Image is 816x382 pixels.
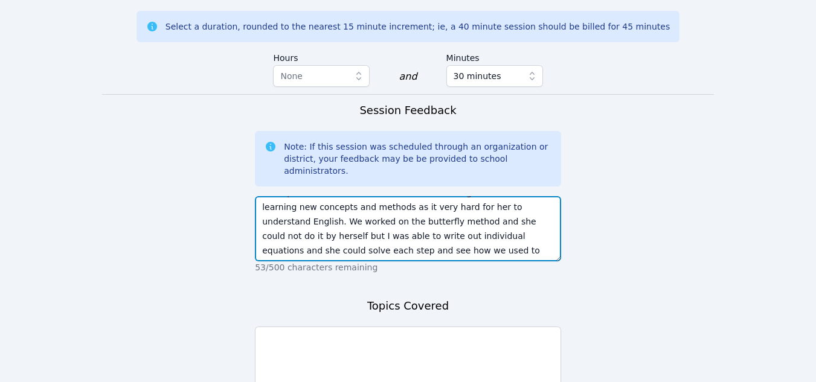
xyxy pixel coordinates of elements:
label: Minutes [446,47,543,65]
textarea: [PERSON_NAME] does well when we use only symbols and charts to solve problems as she is familiar ... [255,196,561,261]
button: 30 minutes [446,65,543,87]
h3: Topics Covered [367,298,449,314]
div: Note: If this session was scheduled through an organization or district, your feedback may be be ... [284,141,551,177]
span: None [280,71,303,81]
div: Select a duration, rounded to the nearest 15 minute increment; ie, a 40 minute session should be ... [165,21,670,33]
label: Hours [273,47,370,65]
span: 30 minutes [454,69,501,83]
p: 53/500 characters remaining [255,261,561,273]
button: None [273,65,370,87]
div: and [399,69,417,84]
h3: Session Feedback [359,102,456,119]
